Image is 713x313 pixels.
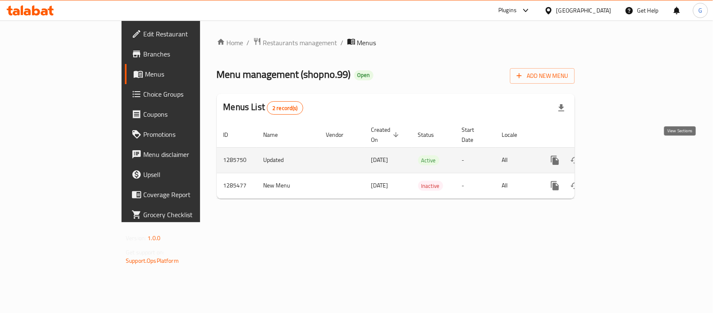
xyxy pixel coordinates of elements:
a: Coverage Report [125,185,241,205]
td: - [455,173,495,198]
span: Created On [371,125,401,145]
span: Menu management ( shopno.99 ) [217,65,351,84]
span: Version: [126,233,146,244]
span: Branches [143,49,234,59]
button: Add New Menu [510,68,575,84]
div: Plugins [498,5,517,15]
span: G [698,6,702,15]
span: Locale [502,130,528,140]
a: Grocery Checklist [125,205,241,225]
span: Coupons [143,109,234,119]
span: Status [418,130,445,140]
nav: breadcrumb [217,37,575,48]
span: Inactive [418,181,443,191]
a: Edit Restaurant [125,24,241,44]
div: Total records count [267,101,303,115]
span: Name [264,130,289,140]
div: Export file [551,98,571,118]
a: Coupons [125,104,241,124]
span: Vendor [326,130,355,140]
a: Choice Groups [125,84,241,104]
span: Restaurants management [263,38,337,48]
td: - [455,147,495,173]
a: Upsell [125,164,241,185]
button: Change Status [565,150,585,170]
span: Coverage Report [143,190,234,200]
span: Choice Groups [143,89,234,99]
a: Branches [125,44,241,64]
span: Edit Restaurant [143,29,234,39]
span: Add New Menu [517,71,568,81]
span: Menus [357,38,376,48]
th: Actions [538,122,632,148]
td: Updated [257,147,320,173]
td: All [495,147,538,173]
span: Menu disclaimer [143,149,234,159]
div: [GEOGRAPHIC_DATA] [556,6,612,15]
span: 1.0.0 [147,233,160,244]
span: Get support on: [126,247,164,258]
a: Restaurants management [253,37,337,48]
h2: Menus List [223,101,303,115]
span: Active [418,156,439,165]
span: Menus [145,69,234,79]
button: Change Status [565,176,585,196]
span: Promotions [143,129,234,139]
span: Open [354,72,373,79]
span: ID [223,130,239,140]
td: All [495,173,538,198]
li: / [341,38,344,48]
span: Start Date [462,125,485,145]
span: [DATE] [371,180,388,191]
a: Support.OpsPlatform [126,255,179,266]
span: [DATE] [371,154,388,165]
span: Upsell [143,169,234,180]
span: Grocery Checklist [143,210,234,220]
button: more [545,176,565,196]
li: / [247,38,250,48]
td: New Menu [257,173,320,198]
table: enhanced table [217,122,632,199]
div: Open [354,70,373,80]
a: Menus [125,64,241,84]
span: 2 record(s) [267,104,303,112]
a: Menu disclaimer [125,144,241,164]
button: more [545,150,565,170]
a: Promotions [125,124,241,144]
